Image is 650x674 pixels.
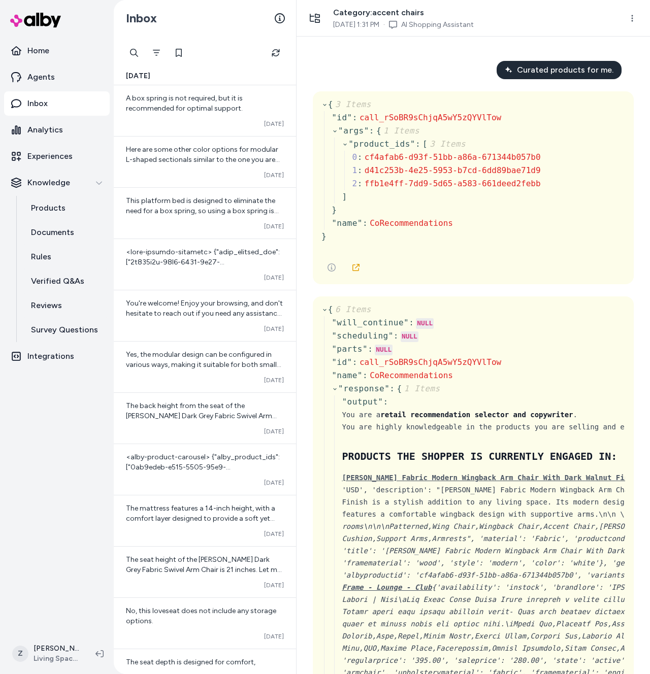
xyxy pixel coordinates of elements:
div: : [357,178,363,190]
span: } [321,231,327,241]
div: : [369,125,374,137]
span: Yes, the modular design can be configured in various ways, making it suitable for both small and ... [126,350,281,379]
a: Experiences [4,144,110,168]
span: { [376,126,419,136]
div: : [394,330,399,342]
span: [DATE] [264,479,284,487]
a: You're welcome! Enjoy your browsing, and don't hesitate to reach out if you need any assistance. ... [114,290,296,341]
a: Yes, the modular design can be configured in various ways, making it suitable for both small and ... [114,341,296,392]
div: : [352,356,357,368]
a: This platform bed is designed to eliminate the need for a box spring, so using a box spring is no... [114,187,296,239]
span: " scheduling " [332,331,394,341]
span: ] [342,192,347,201]
span: The back height from the seat of the [PERSON_NAME] Dark Grey Fabric Swivel Arm Chair is approxima... [126,401,277,481]
span: 1 [352,165,357,175]
span: [DATE] [264,120,284,128]
span: 6 Items [333,305,371,314]
div: : [409,317,414,329]
span: CoRecommendations [370,370,453,380]
a: AI Shopping Assistant [401,20,474,30]
span: [DATE] [264,530,284,538]
div: : [389,383,395,395]
a: Documents [21,220,110,245]
span: [DATE] [126,71,150,81]
span: " id " [332,113,352,122]
button: See more [321,257,342,278]
a: Agents [4,65,110,89]
a: Verified Q&As [21,269,110,293]
span: " name " [332,370,363,380]
h2: Inbox [126,11,157,26]
div: NULL [375,345,393,356]
div: : [363,217,368,229]
p: Survey Questions [31,324,98,336]
button: Z[PERSON_NAME]Living Spaces [6,637,87,670]
span: [DATE] 1:31 PM [333,20,379,30]
span: { [397,384,440,393]
a: Survey Questions [21,318,110,342]
span: } [332,205,337,215]
span: [DATE] [264,325,284,333]
span: CoRecommendations [370,218,453,228]
a: Rules [21,245,110,269]
a: Analytics [4,118,110,142]
p: Products [31,202,66,214]
div: NULL [416,318,434,329]
span: { [328,305,371,314]
a: Products [21,196,110,220]
a: The seat height of the [PERSON_NAME] Dark Grey Fabric Swivel Arm Chair is 21 inches. Let me know ... [114,546,296,597]
div: : [363,369,368,382]
span: ffb1e4ff-7dd9-5d65-a583-661deed2febb [365,179,541,188]
span: [DATE] [264,376,284,384]
p: Reviews [31,299,62,312]
img: alby Logo [10,13,61,27]
a: The back height from the seat of the [PERSON_NAME] Dark Grey Fabric Swivel Arm Chair is approxima... [114,392,296,444]
span: Here are some other color options for modular L-shaped sectionals similar to the one you are view... [126,145,282,326]
div: NULL [401,331,418,343]
span: d41c253b-4e25-5953-b7cd-6dd89bae71d9 [365,165,541,175]
span: A box spring is not required, but it is recommended for optimal support. [126,94,243,113]
a: Home [4,39,110,63]
div: : [352,112,357,124]
span: Category: accent chairs [333,7,474,19]
p: Agents [27,71,55,83]
span: The seat height of the [PERSON_NAME] Dark Grey Fabric Swivel Arm Chair is 21 inches. Let me know ... [126,555,282,584]
span: 3 Items [428,139,466,149]
span: call_rSoBR9sChjqA5wY5zQYVlTow [360,357,501,367]
strong: retail recommendation selector and copywriter [380,411,573,419]
span: 1 Items [381,126,419,136]
button: Knowledge [4,171,110,195]
a: Inbox [4,91,110,116]
span: [DATE] [264,632,284,641]
p: Integrations [27,350,74,362]
a: No, this loveseat does not include any storage options.[DATE] [114,597,296,649]
span: [ [422,139,466,149]
span: [DATE] [264,581,284,589]
span: 2 [352,179,357,188]
span: " product_ids " [348,139,415,149]
span: { [328,99,371,109]
em: product [364,571,394,579]
span: " id " [332,357,352,367]
p: Knowledge [27,177,70,189]
a: The mattress features a 14-inch height, with a comfort layer designed to provide a soft yet suppo... [114,495,296,546]
div: : [368,343,373,355]
span: Living Spaces [34,654,79,664]
span: [DATE] [264,171,284,179]
span: Z [12,646,28,662]
span: call_rSoBR9sChjqA5wY5zQYVlTow [360,113,501,122]
div: : [383,396,388,408]
span: 0 [352,152,357,162]
button: Filter [146,43,167,63]
p: Experiences [27,150,73,162]
a: Here are some other color options for modular L-shaped sectionals similar to the one you are view... [114,136,296,187]
span: The mattress features a 14-inch height, with a comfort layer designed to provide a soft yet suppo... [126,504,275,543]
div: : [415,138,420,150]
div: : [357,164,363,177]
span: " args " [338,126,369,136]
span: [DATE] [264,427,284,435]
span: Curated products for me. [517,64,613,76]
span: " name " [332,218,363,228]
span: [DATE] [264,222,284,230]
span: " will_continue " [332,318,409,327]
